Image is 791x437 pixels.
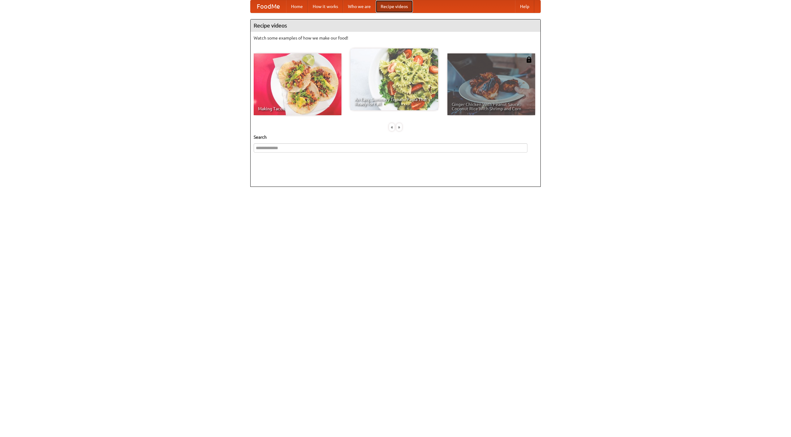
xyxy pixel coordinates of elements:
span: An Easy, Summery Tomato Pasta That's Ready for Fall [355,97,434,106]
a: How it works [308,0,343,13]
a: An Easy, Summery Tomato Pasta That's Ready for Fall [350,48,438,110]
h5: Search [254,134,537,140]
a: Home [286,0,308,13]
a: Making Tacos [254,53,341,115]
a: Who we are [343,0,376,13]
div: « [389,123,395,131]
div: » [396,123,402,131]
span: Making Tacos [258,107,337,111]
img: 483408.png [526,57,532,63]
h4: Recipe videos [251,19,540,32]
p: Watch some examples of how we make our food! [254,35,537,41]
a: FoodMe [251,0,286,13]
a: Help [515,0,534,13]
a: Recipe videos [376,0,413,13]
